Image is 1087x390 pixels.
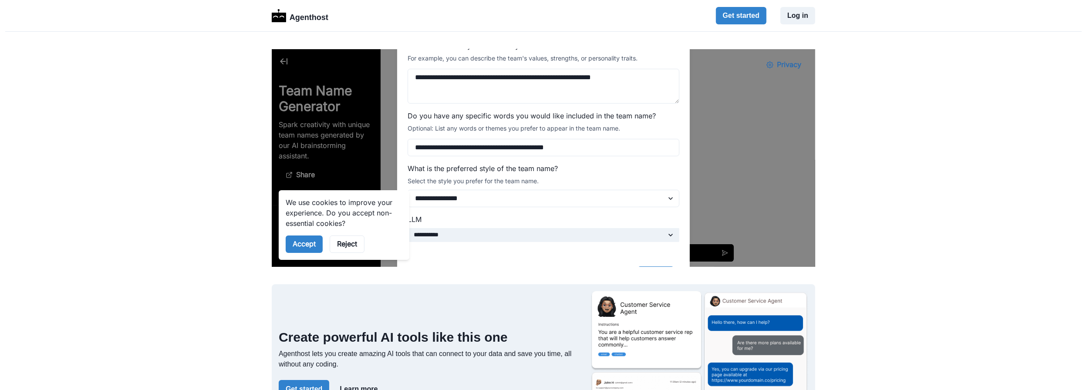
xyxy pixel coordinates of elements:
button: Accept [14,186,51,204]
p: Agenthost [290,8,328,24]
h2: Create powerful AI tools like this one [279,329,584,345]
iframe: Team Name Generator [272,49,815,267]
button: Get started [716,7,766,24]
button: Reject [58,186,93,204]
img: Logo [272,9,286,22]
p: Agenthost lets you create amazing AI tools that can connect to your data and save you time, all w... [279,349,584,370]
a: LogoAgenthost [272,8,328,24]
button: Submit [366,217,402,235]
p: We use cookies to improve your experience. Do you accept non-essential cookies? [14,148,131,179]
button: Privacy Settings [488,7,537,24]
button: Log in [780,7,815,24]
